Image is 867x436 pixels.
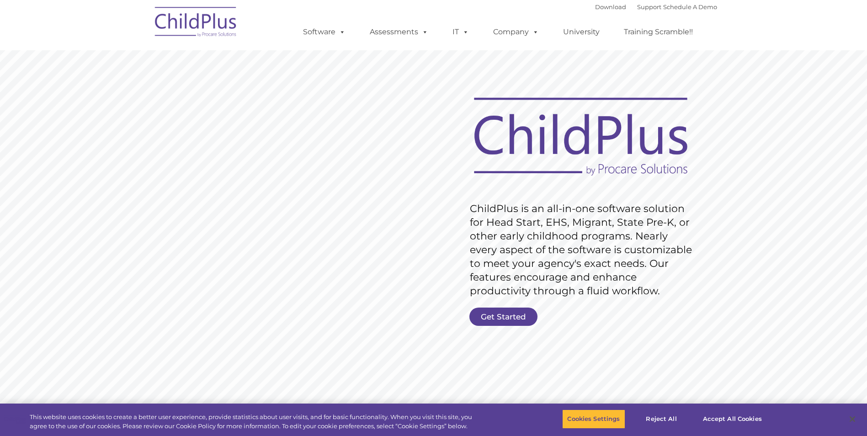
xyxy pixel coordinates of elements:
[595,3,626,11] a: Download
[595,3,717,11] font: |
[698,409,767,429] button: Accept All Cookies
[443,23,478,41] a: IT
[615,23,702,41] a: Training Scramble!!
[562,409,625,429] button: Cookies Settings
[633,409,690,429] button: Reject All
[663,3,717,11] a: Schedule A Demo
[484,23,548,41] a: Company
[842,409,862,429] button: Close
[470,202,697,298] rs-layer: ChildPlus is an all-in-one software solution for Head Start, EHS, Migrant, State Pre-K, or other ...
[637,3,661,11] a: Support
[150,0,242,46] img: ChildPlus by Procare Solutions
[469,308,537,326] a: Get Started
[554,23,609,41] a: University
[30,413,477,431] div: This website uses cookies to create a better user experience, provide statistics about user visit...
[294,23,355,41] a: Software
[361,23,437,41] a: Assessments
